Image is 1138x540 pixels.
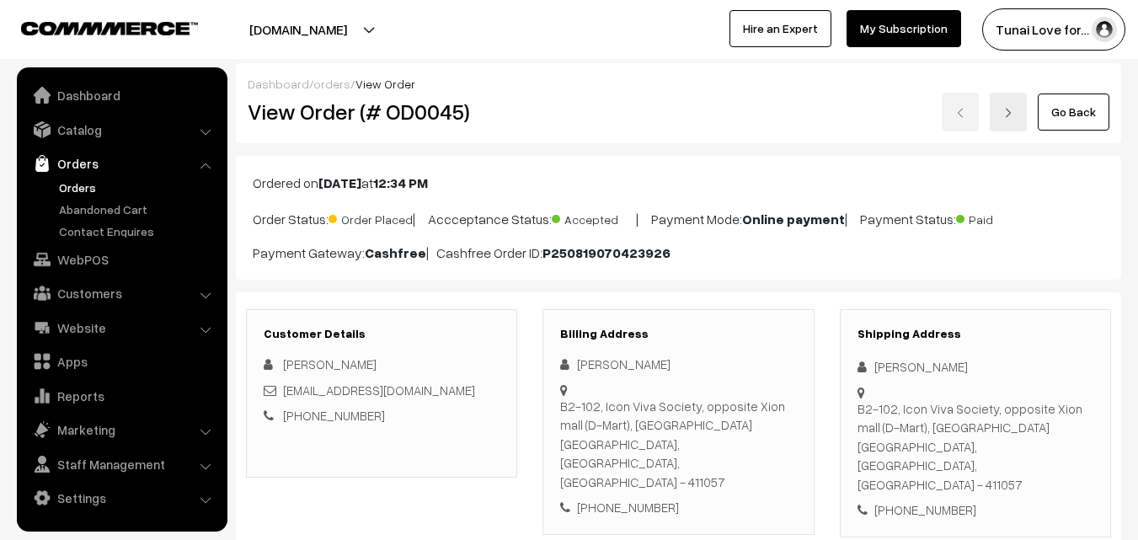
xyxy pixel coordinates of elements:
p: Order Status: | Accceptance Status: | Payment Mode: | Payment Status: [253,206,1104,229]
h3: Shipping Address [858,327,1093,341]
h3: Customer Details [264,327,500,341]
p: Payment Gateway: | Cashfree Order ID: [253,243,1104,263]
a: Go Back [1038,94,1109,131]
span: Paid [956,206,1040,228]
a: Orders [55,179,222,196]
b: 12:34 PM [373,174,428,191]
button: [DOMAIN_NAME] [190,8,406,51]
h2: View Order (# OD0045) [248,99,518,125]
b: [DATE] [318,174,361,191]
a: Dashboard [248,77,309,91]
b: Online payment [742,211,845,227]
div: B2-102, Icon Viva Society, opposite Xion mall (D-Mart), [GEOGRAPHIC_DATA] [GEOGRAPHIC_DATA], [GEO... [858,399,1093,495]
button: Tunai Love for… [982,8,1125,51]
a: Abandoned Cart [55,200,222,218]
a: Contact Enquires [55,222,222,240]
a: Marketing [21,414,222,445]
a: Settings [21,483,222,513]
span: Order Placed [329,206,413,228]
span: Accepted [552,206,636,228]
a: Hire an Expert [729,10,831,47]
a: orders [313,77,350,91]
img: right-arrow.png [1003,108,1013,118]
div: [PHONE_NUMBER] [858,500,1093,520]
a: [EMAIL_ADDRESS][DOMAIN_NAME] [283,382,475,398]
a: Catalog [21,115,222,145]
a: Dashboard [21,80,222,110]
span: View Order [355,77,415,91]
a: Website [21,313,222,343]
div: [PHONE_NUMBER] [560,498,796,517]
b: Cashfree [365,244,426,261]
img: user [1092,17,1117,42]
a: COMMMERCE [21,17,168,37]
a: Apps [21,346,222,377]
a: Staff Management [21,449,222,479]
p: Ordered on at [253,173,1104,193]
div: [PERSON_NAME] [858,357,1093,377]
h3: Billing Address [560,327,796,341]
a: Customers [21,278,222,308]
a: Orders [21,148,222,179]
div: / / [248,75,1109,93]
span: [PERSON_NAME] [283,356,377,372]
div: B2-102, Icon Viva Society, opposite Xion mall (D-Mart), [GEOGRAPHIC_DATA] [GEOGRAPHIC_DATA], [GEO... [560,397,796,492]
a: [PHONE_NUMBER] [283,408,385,423]
a: WebPOS [21,244,222,275]
img: COMMMERCE [21,22,198,35]
b: P250819070423926 [542,244,671,261]
div: [PERSON_NAME] [560,355,796,374]
a: My Subscription [847,10,961,47]
a: Reports [21,381,222,411]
